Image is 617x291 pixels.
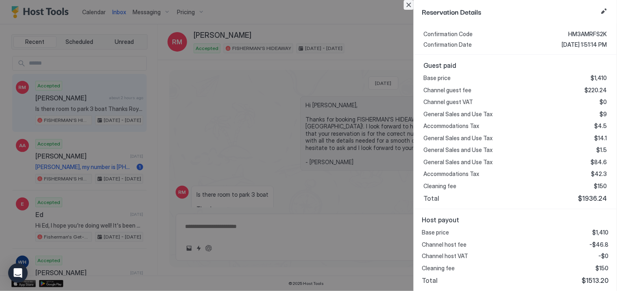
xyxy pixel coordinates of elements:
span: $150 [594,182,607,190]
span: [DATE] 1:51:14 PM [562,41,607,48]
span: Channel guest VAT [424,98,473,106]
span: $1,410 [593,229,609,236]
div: Open Intercom Messenger [8,263,28,283]
span: Confirmation Code [424,30,473,38]
span: Cleaning fee [424,182,457,190]
span: Channel host fee [422,241,467,248]
span: Channel guest fee [424,87,472,94]
span: $4.5 [595,122,607,130]
span: $1,410 [591,74,607,82]
span: Base price [424,74,451,82]
span: $1513.20 [582,277,609,285]
span: HM3AMRFS2K [569,30,607,38]
span: $150 [596,265,609,272]
span: Reservation Details [422,7,597,17]
span: $9 [600,111,607,118]
span: Cleaning fee [422,265,455,272]
span: $1.5 [597,146,607,154]
span: Accommodations Tax [424,122,480,130]
span: Accommodations Tax [424,170,480,178]
span: Channel host VAT [422,253,469,260]
span: $84.6 [591,159,607,166]
span: General Sales and Use Tax [424,111,493,118]
button: Edit reservation [599,7,609,16]
span: Confirmation Date [424,41,472,48]
span: Host payout [422,216,609,224]
span: General Sales and Use Tax [424,146,493,154]
span: Total [424,194,440,202]
span: $1936.24 [578,194,607,202]
span: General Sales and Use Tax [424,159,493,166]
span: Guest paid [424,61,607,69]
span: General Sales and Use Tax [424,135,493,142]
span: $14.1 [595,135,607,142]
span: -$46.8 [590,241,609,248]
span: Base price [422,229,449,236]
span: Total [422,277,438,285]
span: $220.24 [585,87,607,94]
span: -$0 [599,253,609,260]
span: $0 [600,98,607,106]
span: $42.3 [591,170,607,178]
